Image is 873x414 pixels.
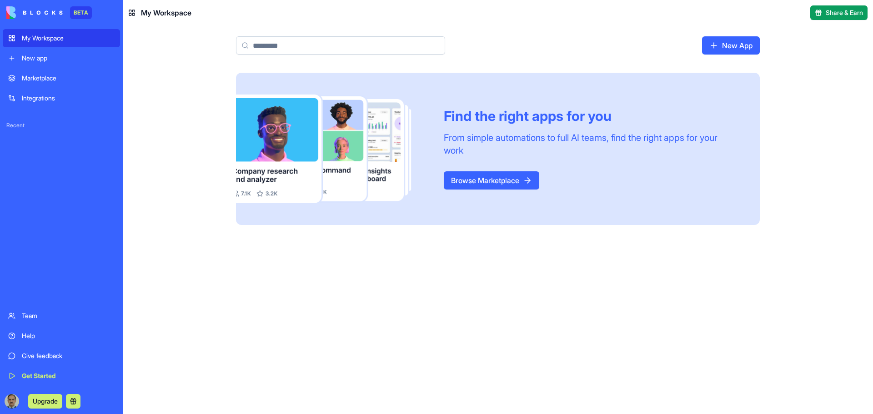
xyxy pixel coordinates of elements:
div: Get Started [22,371,115,380]
div: Team [22,311,115,320]
img: logo [6,6,63,19]
div: Marketplace [22,74,115,83]
a: Upgrade [28,396,62,405]
a: Browse Marketplace [444,171,539,190]
div: BETA [70,6,92,19]
img: Frame_181_egmpey.png [236,95,429,203]
span: Recent [3,122,120,129]
button: Share & Earn [810,5,868,20]
div: New app [22,54,115,63]
a: My Workspace [3,29,120,47]
div: My Workspace [22,34,115,43]
span: Share & Earn [826,8,863,17]
a: Integrations [3,89,120,107]
a: New App [702,36,760,55]
img: ACg8ocJstEVx5blCdnX7iWHAVdMll2db82m42Lu2_vTROfuRQyFZaD7gpA=s96-c [5,394,19,409]
a: Give feedback [3,347,120,365]
a: BETA [6,6,92,19]
div: Find the right apps for you [444,108,738,124]
a: New app [3,49,120,67]
button: Upgrade [28,394,62,409]
div: Give feedback [22,351,115,360]
a: Marketplace [3,69,120,87]
a: Help [3,327,120,345]
a: Team [3,307,120,325]
div: From simple automations to full AI teams, find the right apps for your work [444,131,738,157]
a: Get Started [3,367,120,385]
div: Help [22,331,115,340]
span: My Workspace [141,7,191,18]
div: Integrations [22,94,115,103]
